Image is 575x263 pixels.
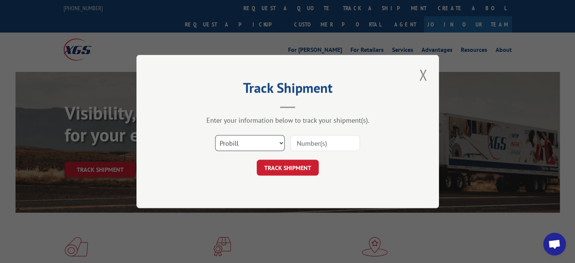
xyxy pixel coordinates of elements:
button: TRACK SHIPMENT [257,160,319,176]
div: Enter your information below to track your shipment(s). [174,116,401,124]
h2: Track Shipment [174,82,401,97]
input: Number(s) [290,135,360,151]
button: Close modal [417,64,429,85]
a: Open chat [543,233,566,255]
